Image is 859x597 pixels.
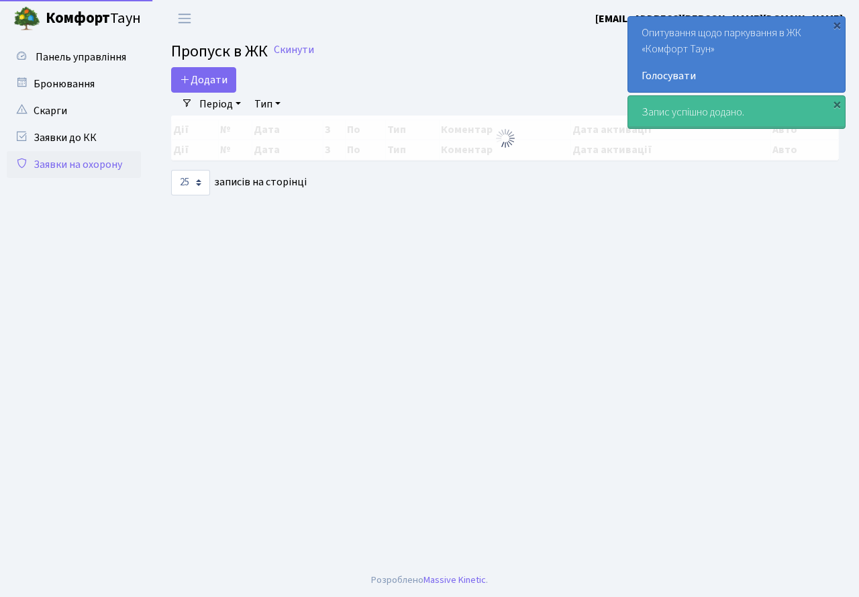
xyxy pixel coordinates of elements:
a: Панель управління [7,44,141,71]
span: Панель управління [36,50,126,64]
b: Комфорт [46,7,110,29]
a: Massive Kinetic [423,573,486,587]
button: Переключити навігацію [168,7,201,30]
a: Бронювання [7,71,141,97]
a: Додати [171,67,236,93]
a: Скинути [274,44,314,56]
a: Скарги [7,97,141,124]
img: Обробка... [495,128,516,149]
b: [EMAIL_ADDRESS][PERSON_NAME][DOMAIN_NAME] [595,11,843,26]
a: Голосувати [642,68,831,84]
a: Заявки до КК [7,124,141,151]
span: Додати [180,73,228,87]
span: Таун [46,7,141,30]
select: записів на сторінці [171,170,210,195]
span: Пропуск в ЖК [171,40,268,63]
a: Тип [249,93,286,116]
img: logo.png [13,5,40,32]
a: Заявки на охорону [7,151,141,178]
div: Запис успішно додано. [628,96,845,128]
a: [EMAIL_ADDRESS][PERSON_NAME][DOMAIN_NAME] [595,11,843,27]
div: Розроблено . [371,573,488,588]
a: Період [194,93,246,116]
label: записів на сторінці [171,170,307,195]
div: × [830,97,844,111]
div: × [830,18,844,32]
div: Опитування щодо паркування в ЖК «Комфорт Таун» [628,17,845,92]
